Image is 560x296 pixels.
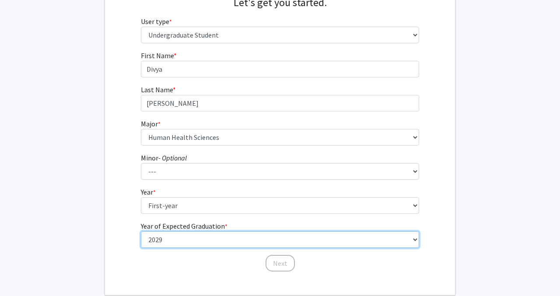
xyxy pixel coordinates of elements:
span: Last Name [141,85,173,94]
label: Year of Expected Graduation [141,221,227,231]
span: First Name [141,51,174,60]
i: - Optional [158,153,187,162]
label: Major [141,118,161,129]
label: Minor [141,153,187,163]
label: User type [141,16,172,27]
button: Next [266,255,295,272]
iframe: Chat [7,257,37,289]
label: Year [141,187,156,197]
